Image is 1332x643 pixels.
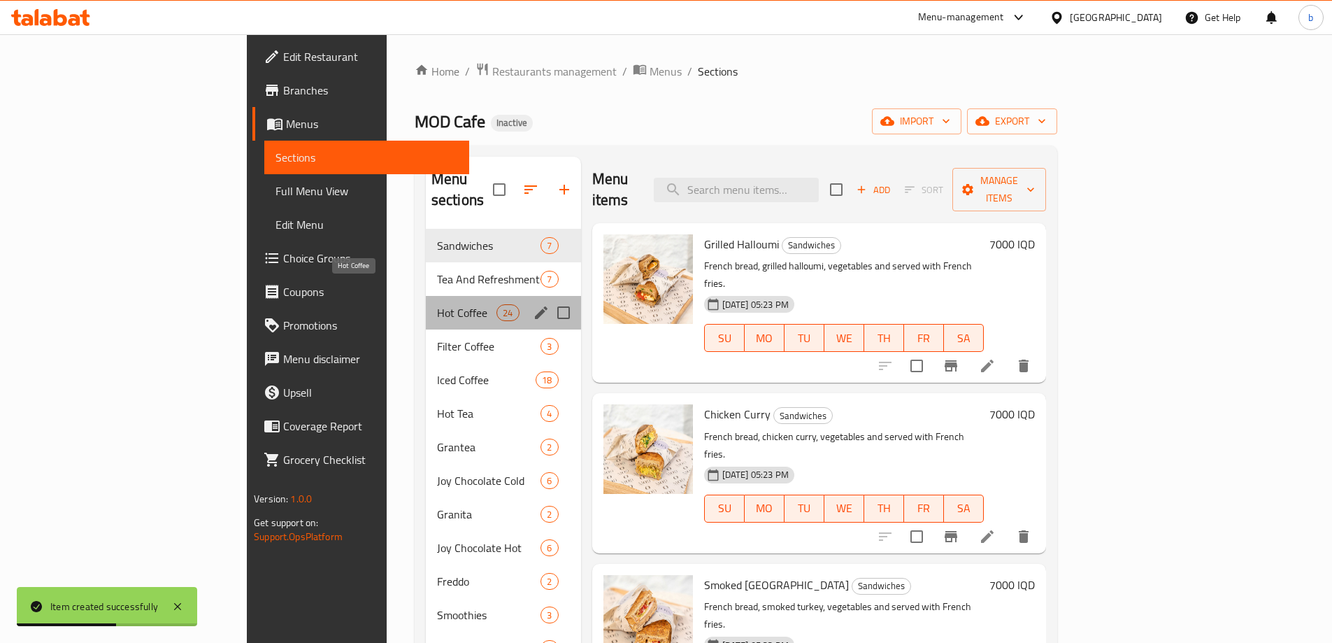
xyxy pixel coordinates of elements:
[283,283,458,300] span: Coupons
[540,439,558,455] div: items
[283,418,458,434] span: Coverage Report
[864,495,904,523] button: TH
[687,63,692,80] li: /
[851,179,896,201] span: Add item
[790,498,819,518] span: TU
[286,115,458,132] span: Menus
[541,542,557,555] span: 6
[275,216,458,233] span: Edit Menu
[437,439,541,455] div: Grantea
[426,464,581,497] div: Joy Chocolate Cold6
[426,229,581,262] div: Sandwiches7
[252,309,469,342] a: Promotions
[264,141,469,174] a: Sections
[541,441,557,454] span: 2
[782,237,841,254] div: Sandwiches
[485,175,514,204] span: Select all sections
[704,495,745,523] button: SU
[254,490,288,508] span: Version:
[883,113,950,130] span: import
[426,531,581,565] div: Joy Chocolate Hot6
[437,237,541,254] span: Sandwiches
[704,574,849,595] span: Smoked [GEOGRAPHIC_DATA]
[541,239,557,253] span: 7
[426,397,581,430] div: Hot Tea4
[541,609,557,622] span: 3
[717,468,794,481] span: [DATE] 05:23 PM
[283,250,458,267] span: Choice Groups
[531,302,552,323] button: edit
[902,522,931,551] span: Select to update
[950,498,978,518] span: SA
[290,490,312,508] span: 1.0.0
[870,498,898,518] span: TH
[904,324,944,352] button: FR
[275,149,458,166] span: Sections
[785,495,824,523] button: TU
[252,376,469,409] a: Upsell
[252,443,469,476] a: Grocery Checklist
[541,508,557,521] span: 2
[252,107,469,141] a: Menus
[944,495,984,523] button: SA
[952,168,1046,211] button: Manage items
[704,598,984,633] p: French bread, smoked turkey, vegetables and served with French fries.
[854,182,892,198] span: Add
[437,304,496,321] span: Hot Coffee
[437,405,541,422] div: Hot Tea
[540,506,558,523] div: items
[750,328,779,348] span: MO
[851,179,896,201] button: Add
[252,275,469,309] a: Coupons
[426,330,581,363] div: Filter Coffee3
[426,296,581,330] div: Hot Coffee24edit
[437,271,541,288] span: Tea And Refreshments
[852,578,910,594] span: Sandwiches
[944,324,984,352] button: SA
[540,573,558,590] div: items
[717,298,794,311] span: [DATE] 05:23 PM
[496,304,519,321] div: items
[536,372,558,388] div: items
[540,539,558,556] div: items
[910,498,938,518] span: FR
[872,108,961,134] button: import
[541,407,557,421] span: 4
[547,173,581,206] button: Add section
[910,328,938,348] span: FR
[870,328,898,348] span: TH
[902,351,931,381] span: Select to update
[654,178,819,202] input: search
[790,328,819,348] span: TU
[698,63,738,80] span: Sections
[283,451,458,468] span: Grocery Checklist
[964,172,1035,207] span: Manage items
[252,73,469,107] a: Branches
[264,208,469,241] a: Edit Menu
[497,306,518,320] span: 24
[426,497,581,531] div: Granita2
[437,607,541,623] span: Smoothies
[978,113,1046,130] span: export
[514,173,547,206] span: Sort sections
[252,342,469,376] a: Menu disclaimer
[918,9,1004,26] div: Menu-management
[264,174,469,208] a: Full Menu View
[275,183,458,199] span: Full Menu View
[904,495,944,523] button: FR
[437,372,536,388] span: Iced Coffee
[967,108,1057,134] button: export
[852,578,911,595] div: Sandwiches
[437,539,541,556] span: Joy Chocolate Hot
[437,506,541,523] div: Granita
[704,428,984,463] p: French bread, chicken curry, vegetables and served with French fries.
[622,63,627,80] li: /
[283,317,458,334] span: Promotions
[437,472,541,489] span: Joy Chocolate Cold
[541,575,557,588] span: 2
[437,573,541,590] span: Freddo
